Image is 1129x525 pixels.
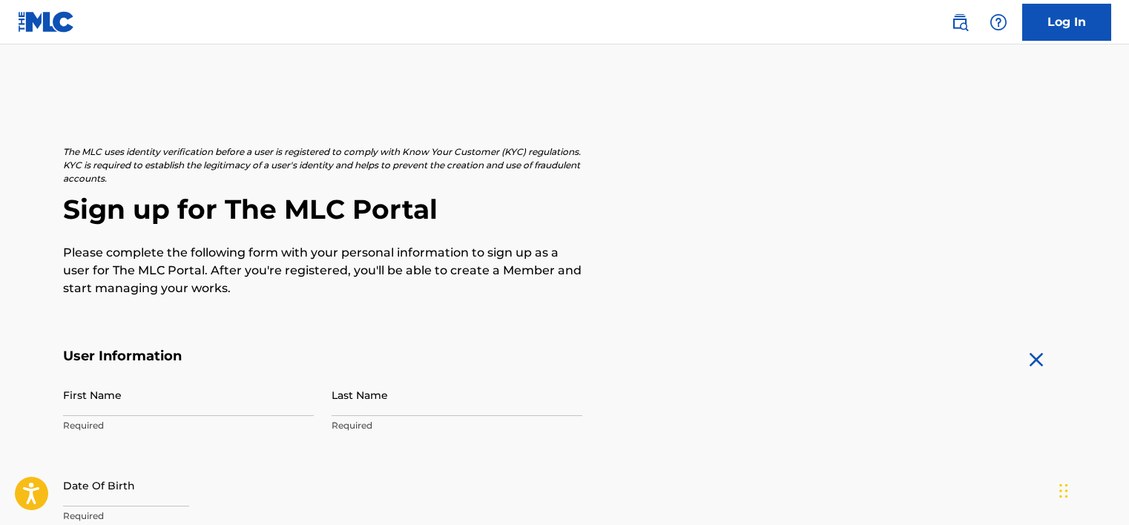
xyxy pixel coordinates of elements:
[1055,454,1129,525] iframe: Chat Widget
[63,244,582,297] p: Please complete the following form with your personal information to sign up as a user for The ML...
[63,193,1066,226] h2: Sign up for The MLC Portal
[951,13,969,31] img: search
[945,7,975,37] a: Public Search
[63,509,314,523] p: Required
[1022,4,1111,41] a: Log In
[18,11,75,33] img: MLC Logo
[1059,469,1068,513] div: Drag
[1024,348,1048,372] img: close
[63,348,582,365] h5: User Information
[990,13,1007,31] img: help
[63,419,314,432] p: Required
[332,419,582,432] p: Required
[984,7,1013,37] div: Help
[63,145,582,185] p: The MLC uses identity verification before a user is registered to comply with Know Your Customer ...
